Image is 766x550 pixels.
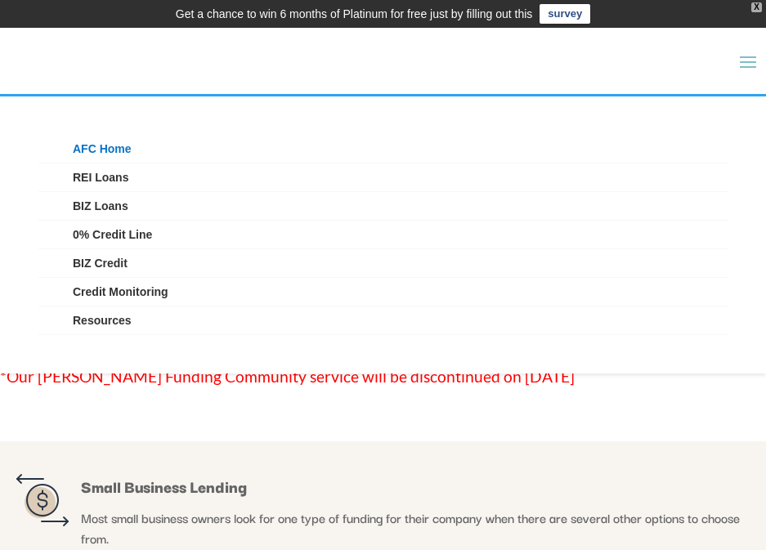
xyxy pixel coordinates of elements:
a: Credit Monitoring [38,278,728,306]
a: survey [540,4,590,24]
div: close [751,2,762,12]
div: Get a chance to win 6 months of Platinum for free just by filling out this [176,4,533,24]
a: Resources [38,306,728,335]
a: AFC Home [38,135,728,163]
span: Small Business Lending [81,474,247,499]
a: REI Loans [38,163,728,192]
a: 0% Credit Line [38,221,728,249]
a: BIZ Credit [38,249,728,278]
a: BIZ Loans [38,192,728,221]
p: Most small business owners look for one type of funding for their company when there are several ... [81,508,750,548]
